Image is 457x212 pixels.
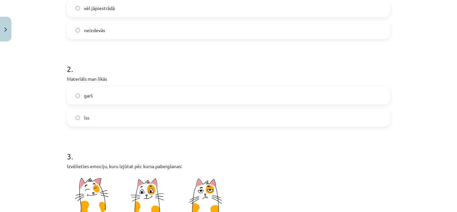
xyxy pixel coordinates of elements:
input: vēl jāpiestrādā [76,6,80,10]
input: garš [76,93,80,98]
span: īss [84,114,89,121]
span: vēl jāpiestrādā [84,5,115,12]
h1: 3 . [67,140,390,161]
span: neizdevās [84,27,105,34]
input: īss [76,116,80,120]
h1: 2 . [67,53,390,73]
span: garš [84,92,93,99]
img: icon-close-lesson-0947bae3869378f0d4975bcd49f059093ad1ed9edebbc8119c70593378902aed.svg [4,27,7,32]
p: Izvēlieties emociju, kuru izjūtat pēc kursa pabeigšanas: [67,163,390,170]
input: neizdevās [76,28,80,32]
p: Materiāls man likās [67,75,390,82]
